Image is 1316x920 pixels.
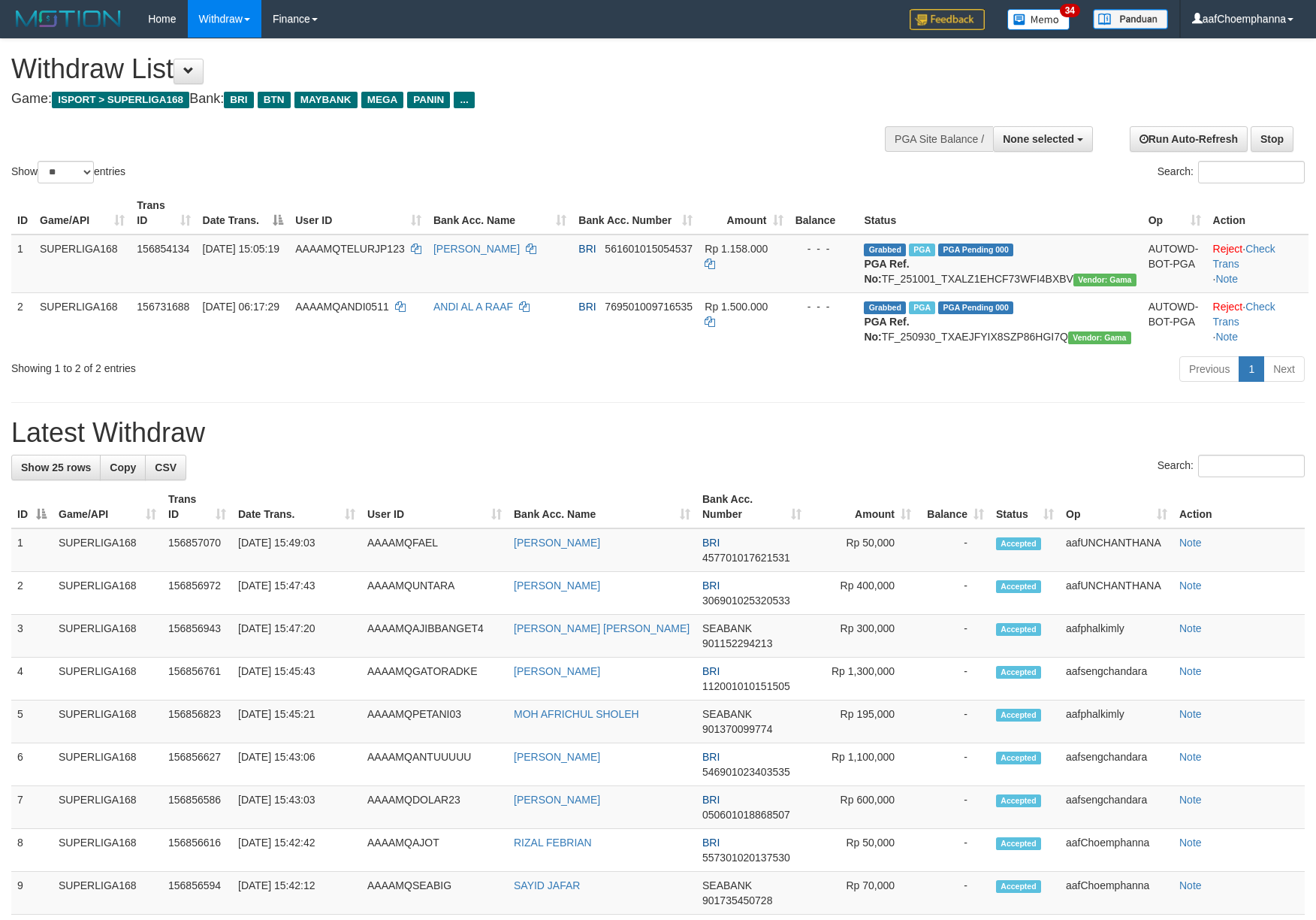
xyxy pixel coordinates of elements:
[53,528,162,572] td: SUPERLIGA168
[807,829,917,872] td: Rp 50,000
[807,743,917,786] td: Rp 1,100,000
[795,299,853,314] div: - - -
[361,743,508,786] td: AAAAMQANTUUUUU
[53,701,162,743] td: SUPERLIGA168
[514,794,600,806] a: [PERSON_NAME]
[361,615,508,658] td: AAAAMQAJIBBANGET4
[1158,161,1305,183] label: Search:
[203,243,279,255] span: [DATE] 15:05:19
[295,243,405,255] span: AAAAMQTELURJP123
[807,486,917,528] th: Amount: activate to sort column ascending
[917,829,990,872] td: -
[917,743,990,786] td: -
[514,580,600,592] a: [PERSON_NAME]
[53,615,162,658] td: SUPERLIGA168
[53,658,162,701] td: SUPERLIGA168
[53,486,162,528] th: Game/API: activate to sort column ascending
[110,462,136,474] span: Copy
[11,615,53,658] td: 3
[11,829,53,872] td: 8
[38,161,94,183] select: Showentries
[1060,872,1173,915] td: aafChoemphanna
[232,786,361,829] td: [DATE] 15:43:03
[433,243,520,255] a: [PERSON_NAME]
[361,528,508,572] td: AAAAMQFAEL
[232,528,361,572] td: [DATE] 15:49:03
[224,92,253,108] span: BRI
[131,192,196,235] th: Trans ID: activate to sort column ascending
[702,622,752,634] span: SEABANK
[807,572,917,615] td: Rp 400,000
[361,658,508,701] td: AAAAMQGATORADKE
[1213,301,1275,328] a: Check Trans
[1213,301,1243,313] a: Reject
[990,486,1060,528] th: Status: activate to sort column ascending
[11,743,53,786] td: 6
[807,615,917,658] td: Rp 300,000
[162,829,232,872] td: 156856616
[1239,356,1264,382] a: 1
[1007,9,1070,30] img: Button%20Memo.svg
[162,615,232,658] td: 156856943
[1215,273,1238,285] a: Note
[1198,161,1305,183] input: Search:
[514,622,690,634] a: [PERSON_NAME] [PERSON_NAME]
[361,786,508,829] td: AAAAMQDOLAR23
[807,701,917,743] td: Rp 195,000
[1179,751,1202,763] a: Note
[1003,133,1074,145] span: None selected
[34,292,131,350] td: SUPERLIGA168
[938,244,1013,256] span: PGA Pending
[407,92,450,108] span: PANIN
[702,766,790,778] span: Copy 546901023403535 to clipboard
[11,872,53,915] td: 9
[858,292,1142,350] td: TF_250930_TXAEJFYIX8SZP86HGI7Q
[1060,486,1173,528] th: Op: activate to sort column ascending
[1060,658,1173,701] td: aafsengchandara
[11,786,53,829] td: 7
[807,658,917,701] td: Rp 1,300,000
[1130,126,1248,152] a: Run Auto-Refresh
[702,637,772,649] span: Copy 901152294213 to clipboard
[807,786,917,829] td: Rp 600,000
[938,301,1013,314] span: PGA Pending
[702,580,720,592] span: BRI
[433,301,513,313] a: ANDI AL A RAAF
[858,192,1142,235] th: Status
[155,462,177,474] span: CSV
[34,235,131,293] td: SUPERLIGA168
[162,743,232,786] td: 156856627
[145,455,186,480] a: CSV
[1179,665,1202,677] a: Note
[11,455,101,480] a: Show 25 rows
[514,708,639,720] a: MOH AFRICHUL SHOLEH
[1179,356,1239,382] a: Previous
[295,301,389,313] span: AAAAMQANDI0511
[361,701,508,743] td: AAAAMQPETANI03
[1068,331,1131,344] span: Vendor URL: https://trx31.1velocity.biz
[996,666,1041,679] span: Accepted
[100,455,146,480] a: Copy
[795,241,853,256] div: - - -
[917,658,990,701] td: -
[702,552,790,564] span: Copy 457701017621531 to clipboard
[1060,615,1173,658] td: aafphalkimly
[162,786,232,829] td: 156856586
[993,126,1093,152] button: None selected
[702,852,790,864] span: Copy 557301020137530 to clipboard
[53,572,162,615] td: SUPERLIGA168
[11,54,862,84] h1: Withdraw List
[1179,708,1202,720] a: Note
[1213,243,1275,270] a: Check Trans
[232,872,361,915] td: [DATE] 15:42:12
[514,751,600,763] a: [PERSON_NAME]
[52,92,189,108] span: ISPORT > SUPERLIGA168
[361,872,508,915] td: AAAAMQSEABIG
[864,301,906,314] span: Grabbed
[508,486,696,528] th: Bank Acc. Name: activate to sort column ascending
[1213,243,1243,255] a: Reject
[162,872,232,915] td: 156856594
[197,192,290,235] th: Date Trans.: activate to sort column descending
[137,243,189,255] span: 156854134
[705,243,768,255] span: Rp 1.158.000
